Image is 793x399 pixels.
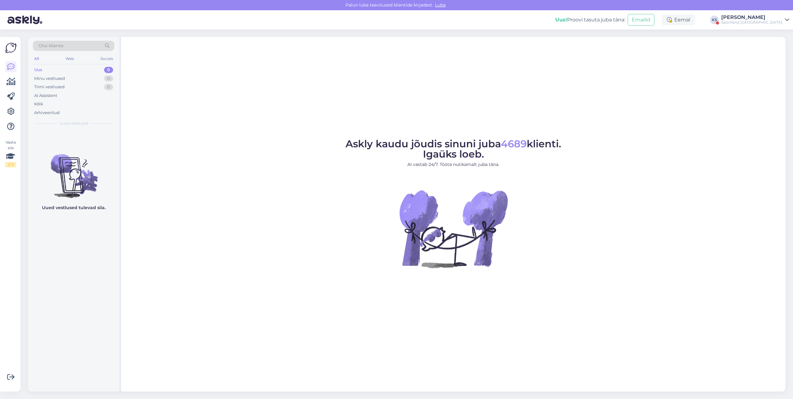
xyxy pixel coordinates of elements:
[721,15,789,25] a: [PERSON_NAME]Sportland [GEOGRAPHIC_DATA]
[42,204,106,211] p: Uued vestlused tulevad siia.
[59,121,88,126] span: Uued vestlused
[346,138,561,160] span: Askly kaudu jõudis sinuni juba klienti. Igaüks loeb.
[555,17,567,23] b: Uus!
[34,67,42,73] div: Uus
[555,16,625,24] div: Proovi tasuta juba täna:
[501,138,527,150] span: 4689
[662,14,695,25] div: Eemal
[721,15,782,20] div: [PERSON_NAME]
[5,140,16,167] div: Vaata siia
[34,110,60,116] div: Arhiveeritud
[5,42,17,54] img: Askly Logo
[346,161,561,168] p: AI vastab 24/7. Tööta nutikamalt juba täna.
[64,55,75,63] div: Web
[104,67,113,73] div: 0
[28,143,119,199] img: No chats
[5,162,16,167] div: 2 / 3
[99,55,114,63] div: Socials
[628,14,654,26] button: Emailid
[710,16,719,24] div: KS
[33,55,40,63] div: All
[39,43,63,49] span: Otsi kliente
[34,101,43,107] div: Kõik
[721,20,782,25] div: Sportland [GEOGRAPHIC_DATA]
[104,76,113,82] div: 0
[433,2,447,8] span: Luba
[34,76,65,82] div: Minu vestlused
[34,93,57,99] div: AI Assistent
[104,84,113,90] div: 0
[34,84,65,90] div: Tiimi vestlused
[397,173,509,285] img: No Chat active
